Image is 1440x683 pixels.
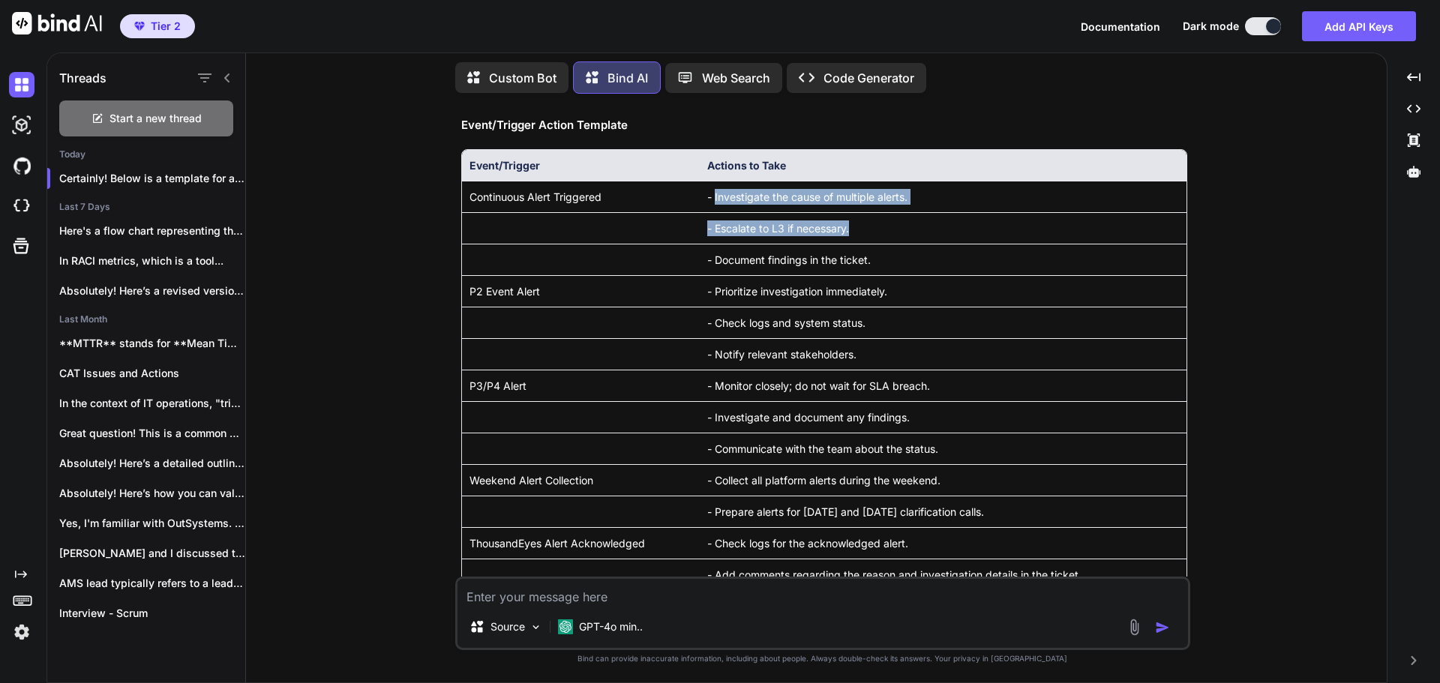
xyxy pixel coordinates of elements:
img: settings [9,619,34,645]
img: darkAi-studio [9,112,34,138]
h2: Last Month [47,313,245,325]
td: - Add comments regarding the reason and investigation details in the ticket. [700,559,1186,590]
td: - Escalate to L3 if necessary. [700,212,1186,244]
td: ThousandEyes Alert Acknowledged [462,527,700,559]
td: - Collect all platform alerts during the weekend. [700,464,1186,496]
td: - Notify relevant stakeholders. [700,338,1186,370]
p: [PERSON_NAME] and I discussed this position last... [59,546,245,561]
span: Documentation [1081,20,1160,33]
td: Weekend Alert Collection [462,464,700,496]
strong: Event/Trigger [469,159,540,172]
h2: Today [47,148,245,160]
img: Pick Models [529,621,542,634]
td: P2 Event Alert [462,275,700,307]
td: P3/P4 Alert [462,370,700,401]
p: Absolutely! Here’s a revised version of your... [59,283,245,298]
td: - Monitor closely; do not wait for SLA breach. [700,370,1186,401]
td: - Check logs for the acknowledged alert. [700,527,1186,559]
span: Start a new thread [109,111,202,126]
p: Absolutely! Here’s a detailed outline for your... [59,456,245,471]
p: Bind AI [607,69,648,87]
p: AMS lead typically refers to a leadership... [59,576,245,591]
p: Custom Bot [489,69,556,87]
span: Tier 2 [151,19,181,34]
button: premiumTier 2 [120,14,195,38]
h3: Event/Trigger Action Template [461,117,1187,134]
img: premium [134,22,145,31]
img: githubDark [9,153,34,178]
p: Source [490,619,525,634]
p: CAT Issues and Actions [59,366,245,381]
td: - Investigate the cause of multiple alerts. [700,181,1186,212]
td: - Document findings in the ticket. [700,244,1186,275]
p: **MTTR** stands for **Mean Time To Repair**... [59,336,245,351]
p: Web Search [702,69,770,87]
p: Great question! This is a common point... [59,426,245,441]
p: Bind can provide inaccurate information, including about people. Always double-check its answers.... [455,653,1190,664]
p: GPT-4o min.. [579,619,643,634]
button: Documentation [1081,19,1160,34]
img: icon [1155,620,1170,635]
h1: Threads [59,69,106,87]
p: In the context of IT operations, "triaging"... [59,396,245,411]
button: Add API Keys [1302,11,1416,41]
h2: Last 7 Days [47,201,245,213]
p: Code Generator [823,69,914,87]
strong: Actions to Take [707,159,786,172]
p: Absolutely! Here’s how you can validate the... [59,486,245,501]
td: - Communicate with the team about the status. [700,433,1186,464]
p: Interview - Scrum [59,606,245,621]
img: attachment [1126,619,1143,636]
p: In RACI metrics, which is a tool... [59,253,245,268]
td: - Investigate and document any findings. [700,401,1186,433]
p: Certainly! Below is a template for a tab... [59,171,245,186]
td: - Check logs and system status. [700,307,1186,338]
img: cloudideIcon [9,193,34,219]
img: Bind AI [12,12,102,34]
td: Continuous Alert Triggered [462,181,700,212]
td: - Prioritize investigation immediately. [700,275,1186,307]
td: - Prepare alerts for [DATE] and [DATE] clarification calls. [700,496,1186,527]
p: Yes, I'm familiar with OutSystems. It's a... [59,516,245,531]
img: GPT-4o mini [558,619,573,634]
p: Here's a flow chart representing the System... [59,223,245,238]
img: darkChat [9,72,34,97]
span: Dark mode [1183,19,1239,34]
